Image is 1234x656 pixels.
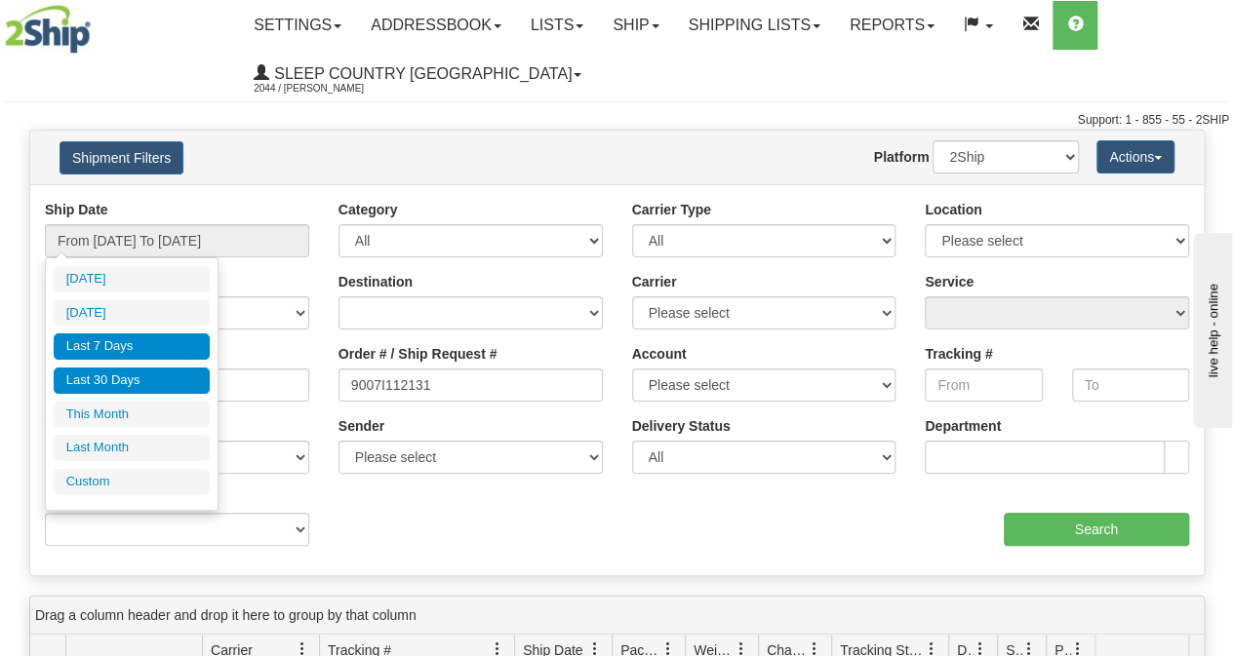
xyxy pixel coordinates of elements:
[1004,513,1190,546] input: Search
[925,368,1042,402] input: From
[5,5,91,54] img: logo2044.jpg
[45,200,108,219] label: Ship Date
[239,1,356,50] a: Settings
[1096,140,1174,174] button: Actions
[356,1,516,50] a: Addressbook
[925,344,992,364] label: Tracking #
[835,1,949,50] a: Reports
[632,416,731,436] label: Delivery Status
[338,272,413,291] label: Destination
[54,266,210,292] li: [DATE]
[598,1,673,50] a: Ship
[54,300,210,327] li: [DATE]
[925,272,974,291] label: Service
[54,402,210,428] li: This Month
[674,1,835,50] a: Shipping lists
[338,416,384,436] label: Sender
[338,200,398,219] label: Category
[15,17,180,31] div: live help - online
[632,344,687,364] label: Account
[1072,368,1189,402] input: To
[54,469,210,495] li: Custom
[632,200,711,219] label: Carrier Type
[5,112,1229,129] div: Support: 1 - 855 - 55 - 2SHIP
[54,333,210,360] li: Last 7 Days
[874,147,930,167] label: Platform
[30,597,1204,635] div: grid grouping header
[254,79,400,98] span: 2044 / [PERSON_NAME]
[1189,228,1232,427] iframe: chat widget
[516,1,598,50] a: Lists
[925,416,1001,436] label: Department
[60,141,183,174] button: Shipment Filters
[338,344,498,364] label: Order # / Ship Request #
[269,65,572,82] span: Sleep Country [GEOGRAPHIC_DATA]
[239,50,596,98] a: Sleep Country [GEOGRAPHIC_DATA] 2044 / [PERSON_NAME]
[632,272,677,291] label: Carrier
[925,200,981,219] label: Location
[54,367,210,394] li: Last 30 Days
[54,435,210,461] li: Last Month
